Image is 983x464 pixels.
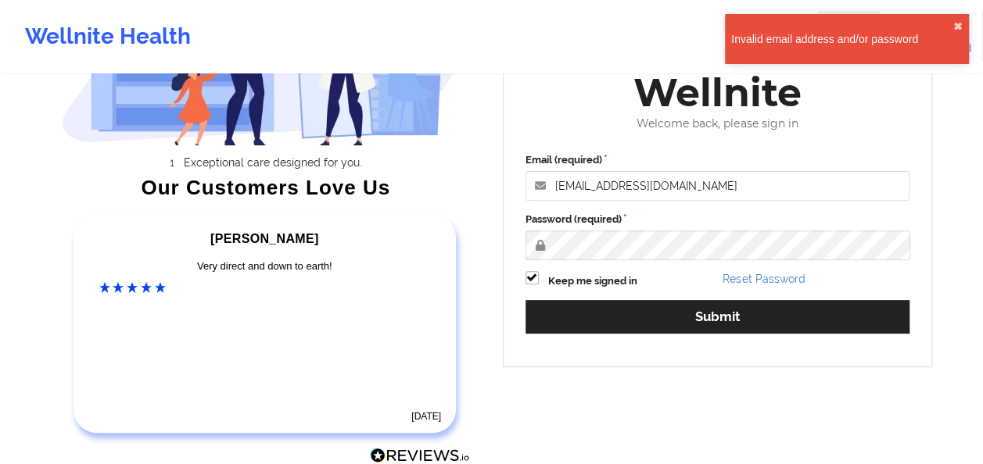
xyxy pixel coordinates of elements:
[731,31,953,47] div: Invalid email address and/or password
[526,212,910,227] label: Password (required)
[526,171,910,201] input: Email address
[515,117,921,130] div: Welcome back, please sign in
[62,180,470,195] div: Our Customers Love Us
[953,20,963,33] button: close
[99,259,431,274] div: Very direct and down to earth!
[411,411,441,422] time: [DATE]
[548,273,637,289] label: Keep me signed in
[76,156,470,169] li: Exceptional care designed for you.
[210,232,318,245] span: [PERSON_NAME]
[526,152,910,168] label: Email (required)
[370,448,470,464] img: Reviews.io Logo
[526,300,910,334] button: Submit
[723,273,805,285] a: Reset Password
